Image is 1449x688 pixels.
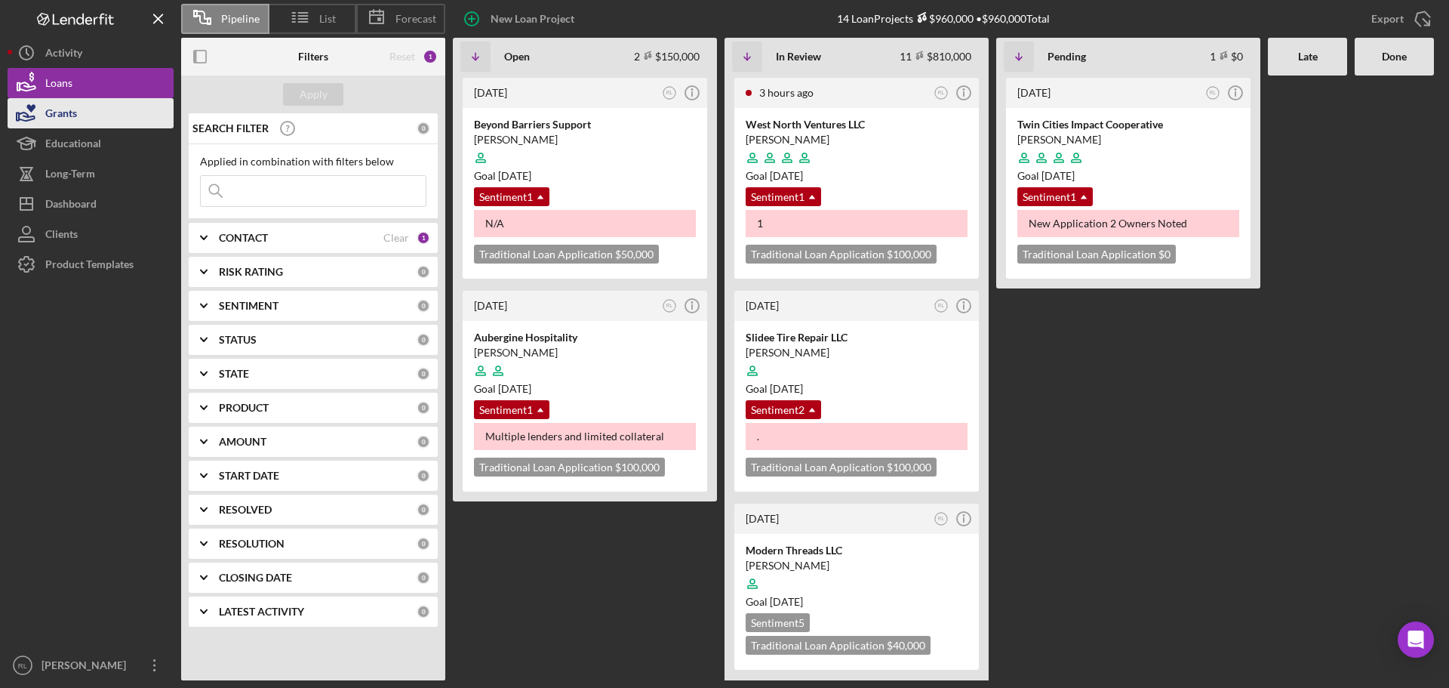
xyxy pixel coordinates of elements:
[1017,245,1176,264] div: Traditional Loan Application
[732,76,981,281] a: 3 hours agoRLWest North Ventures LLC[PERSON_NAME]Goal [DATE]Sentiment11Traditional Loan Applicati...
[1210,50,1243,63] div: 1 $0
[474,86,507,99] time: 2025-08-18 23:36
[1298,51,1318,63] b: Late
[498,382,531,395] time: 07/17/2025
[45,159,95,193] div: Long-Term
[931,509,952,529] button: RL
[300,83,328,106] div: Apply
[417,469,430,483] div: 0
[1017,132,1239,147] div: [PERSON_NAME]
[417,503,430,517] div: 0
[417,231,430,245] div: 1
[1017,210,1239,237] div: New Application 2 Owners Noted
[746,245,937,264] div: Traditional Loan Application
[732,288,981,494] a: [DATE]RLSlidee Tire Repair LLC[PERSON_NAME]Goal [DATE]Sentiment2.Traditional Loan Application $10...
[746,558,968,573] div: [PERSON_NAME]
[389,51,415,63] div: Reset
[938,90,945,95] text: RL
[746,382,803,395] span: Goal
[474,400,549,419] div: Sentiment 1
[219,334,257,346] b: STATUS
[746,613,810,632] div: Sentiment 5
[474,245,659,264] div: Traditional Loan Application
[776,51,821,63] b: In Review
[770,169,803,182] time: 09/28/2025
[1041,169,1075,182] time: 09/11/2025
[8,128,174,159] button: Educational
[474,382,531,395] span: Goal
[417,605,430,619] div: 0
[474,169,531,182] span: Goal [DATE]
[423,49,438,64] div: 1
[913,12,974,25] div: $960,000
[219,538,285,550] b: RESOLUTION
[45,128,101,162] div: Educational
[746,210,968,237] div: 1
[283,83,343,106] button: Apply
[746,512,779,525] time: 2025-09-14 19:19
[219,266,283,278] b: RISK RATING
[931,83,952,103] button: RL
[746,299,779,312] time: 2025-09-16 13:58
[1017,117,1239,132] div: Twin Cities Impact Cooperative
[417,571,430,585] div: 0
[887,461,931,474] span: $100,000
[1004,76,1253,281] a: [DATE]RLTwin Cities Impact Cooperative[PERSON_NAME]Goal [DATE]Sentiment1New Application 2 Owners ...
[746,117,968,132] div: West North Ventures LLC
[746,187,821,206] div: Sentiment 1
[634,50,700,63] div: 2 $150,000
[746,400,821,419] div: Sentiment 2
[746,169,803,182] span: Goal
[8,68,174,98] button: Loans
[1356,4,1441,34] button: Export
[746,423,968,450] div: .
[1158,248,1171,261] span: $0
[319,13,336,25] span: List
[8,249,174,279] button: Product Templates
[219,300,278,312] b: SENTIMENT
[938,517,945,522] text: RL
[615,248,654,261] span: $50,000
[474,330,696,345] div: Aubergine Hospitality
[460,76,709,281] a: [DATE]RLBeyond Barriers Support[PERSON_NAME]Goal [DATE]Sentiment1N/ATraditional Loan Application ...
[746,595,803,608] span: Goal
[8,98,174,128] a: Grants
[474,423,696,450] div: Multiple lenders and limited collateral
[1398,622,1434,658] div: Open Intercom Messenger
[219,572,292,584] b: CLOSING DATE
[746,543,968,558] div: Modern Threads LLC
[887,639,925,652] span: $40,000
[219,232,268,244] b: CONTACT
[417,333,430,347] div: 0
[504,51,530,63] b: Open
[219,368,249,380] b: STATE
[38,650,136,684] div: [PERSON_NAME]
[8,650,174,680] button: RL[PERSON_NAME]
[298,51,328,63] b: Filters
[474,345,696,360] div: [PERSON_NAME]
[1371,4,1404,34] div: Export
[746,636,931,655] div: Traditional Loan Application
[45,98,77,132] div: Grants
[395,13,436,25] span: Forecast
[219,436,266,448] b: AMOUNT
[837,12,1050,25] div: 14 Loan Projects • $960,000 Total
[18,662,28,670] text: RL
[1382,51,1407,63] b: Done
[8,189,174,219] a: Dashboard
[219,606,304,618] b: LATEST ACTIVITY
[474,187,549,206] div: Sentiment 1
[474,132,696,147] div: [PERSON_NAME]
[732,501,981,672] a: [DATE]RLModern Threads LLC[PERSON_NAME]Goal [DATE]Sentiment5Traditional Loan Application $40,000
[221,13,260,25] span: Pipeline
[8,219,174,249] button: Clients
[770,595,803,608] time: 10/20/2025
[45,219,78,253] div: Clients
[887,248,931,261] span: $100,000
[666,90,673,95] text: RL
[474,299,507,312] time: 2025-07-07 17:34
[615,461,660,474] span: $100,000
